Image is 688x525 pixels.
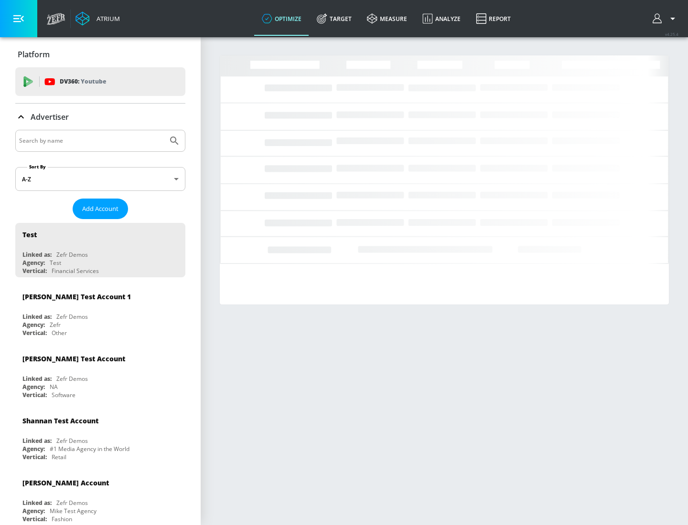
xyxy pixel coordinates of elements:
button: Add Account [73,199,128,219]
div: #1 Media Agency in the World [50,445,129,453]
div: TestLinked as:Zefr DemosAgency:TestVertical:Financial Services [15,223,185,277]
div: Agency: [22,321,45,329]
div: Test [50,259,61,267]
div: Retail [52,453,66,461]
a: Target [309,1,359,36]
div: [PERSON_NAME] Test AccountLinked as:Zefr DemosAgency:NAVertical:Software [15,347,185,401]
p: Platform [18,49,50,60]
div: Advertiser [15,104,185,130]
div: Vertical: [22,267,47,275]
div: NA [50,383,58,391]
div: Vertical: [22,515,47,523]
a: optimize [254,1,309,36]
div: Agency: [22,383,45,391]
div: Fashion [52,515,72,523]
div: Financial Services [52,267,99,275]
div: Software [52,391,75,399]
p: DV360: [60,76,106,87]
div: Vertical: [22,391,47,399]
div: Vertical: [22,453,47,461]
p: Advertiser [31,112,69,122]
div: [PERSON_NAME] Account [22,478,109,487]
label: Sort By [27,164,48,170]
div: Linked as: [22,375,52,383]
div: Agency: [22,507,45,515]
div: Linked as: [22,251,52,259]
div: Platform [15,41,185,68]
div: Zefr Demos [56,375,88,383]
a: Analyze [415,1,468,36]
input: Search by name [19,135,164,147]
div: Linked as: [22,499,52,507]
div: Atrium [93,14,120,23]
div: Linked as: [22,437,52,445]
div: Test [22,230,37,239]
p: Youtube [81,76,106,86]
span: Add Account [82,203,118,214]
div: Zefr Demos [56,251,88,259]
div: Agency: [22,445,45,453]
a: Atrium [75,11,120,26]
a: measure [359,1,415,36]
div: Zefr [50,321,61,329]
div: Linked as: [22,313,52,321]
div: Zefr Demos [56,437,88,445]
div: [PERSON_NAME] Test Account [22,354,125,363]
div: [PERSON_NAME] Test Account 1Linked as:Zefr DemosAgency:ZefrVertical:Other [15,285,185,339]
div: Agency: [22,259,45,267]
div: DV360: Youtube [15,67,185,96]
div: [PERSON_NAME] Test Account 1 [22,292,131,301]
a: Report [468,1,518,36]
div: A-Z [15,167,185,191]
span: v 4.25.4 [665,31,678,37]
div: Shannan Test Account [22,416,98,425]
div: Mike Test Agency [50,507,97,515]
div: Zefr Demos [56,313,88,321]
div: Vertical: [22,329,47,337]
div: Shannan Test AccountLinked as:Zefr DemosAgency:#1 Media Agency in the WorldVertical:Retail [15,409,185,463]
div: Other [52,329,67,337]
div: Zefr Demos [56,499,88,507]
